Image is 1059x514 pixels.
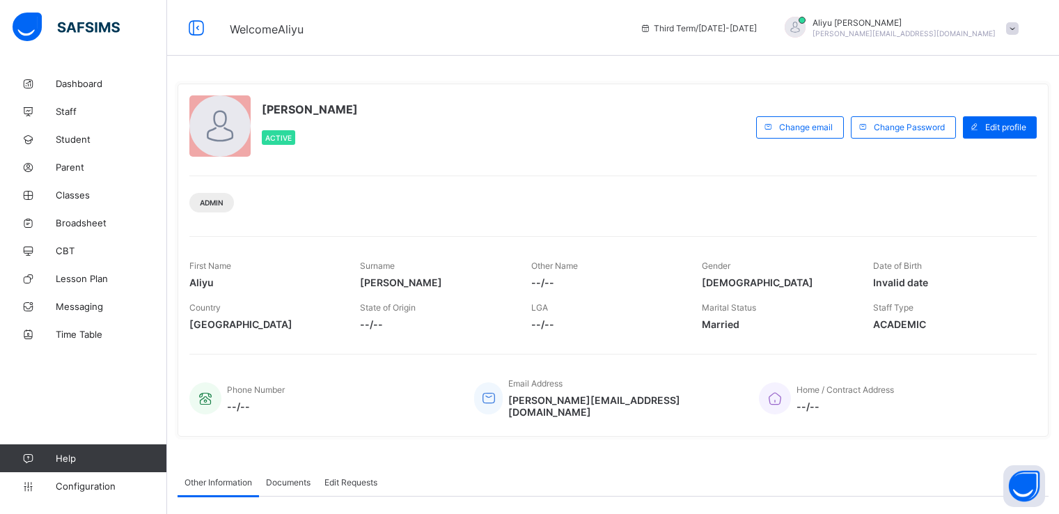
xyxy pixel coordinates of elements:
[227,384,285,395] span: Phone Number
[1003,465,1045,507] button: Open asap
[873,277,1023,288] span: Invalid date
[640,23,757,33] span: session/term information
[56,245,167,256] span: CBT
[531,302,548,313] span: LGA
[813,29,996,38] span: [PERSON_NAME][EMAIL_ADDRESS][DOMAIN_NAME]
[56,78,167,89] span: Dashboard
[189,260,231,271] span: First Name
[360,277,510,288] span: [PERSON_NAME]
[779,122,833,132] span: Change email
[189,302,221,313] span: Country
[266,477,311,488] span: Documents
[702,260,730,271] span: Gender
[13,13,120,42] img: safsims
[797,384,894,395] span: Home / Contract Address
[56,134,167,145] span: Student
[227,400,285,412] span: --/--
[265,134,292,142] span: Active
[702,318,852,330] span: Married
[56,273,167,284] span: Lesson Plan
[797,400,894,412] span: --/--
[185,477,252,488] span: Other Information
[56,162,167,173] span: Parent
[508,394,738,418] span: [PERSON_NAME][EMAIL_ADDRESS][DOMAIN_NAME]
[813,17,996,28] span: Aliyu [PERSON_NAME]
[874,122,945,132] span: Change Password
[531,277,681,288] span: --/--
[873,302,913,313] span: Staff Type
[56,301,167,312] span: Messaging
[56,481,166,492] span: Configuration
[262,102,358,116] span: [PERSON_NAME]
[56,329,167,340] span: Time Table
[56,106,167,117] span: Staff
[230,22,304,36] span: Welcome Aliyu
[56,189,167,201] span: Classes
[360,260,395,271] span: Surname
[873,260,922,271] span: Date of Birth
[360,318,510,330] span: --/--
[56,217,167,228] span: Broadsheet
[531,318,681,330] span: --/--
[508,378,563,389] span: Email Address
[873,318,1023,330] span: ACADEMIC
[771,17,1026,40] div: AliyuUmar
[360,302,416,313] span: State of Origin
[985,122,1026,132] span: Edit profile
[324,477,377,488] span: Edit Requests
[56,453,166,464] span: Help
[702,302,756,313] span: Marital Status
[189,318,339,330] span: [GEOGRAPHIC_DATA]
[531,260,578,271] span: Other Name
[702,277,852,288] span: [DEMOGRAPHIC_DATA]
[189,277,339,288] span: Aliyu
[200,198,223,207] span: Admin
